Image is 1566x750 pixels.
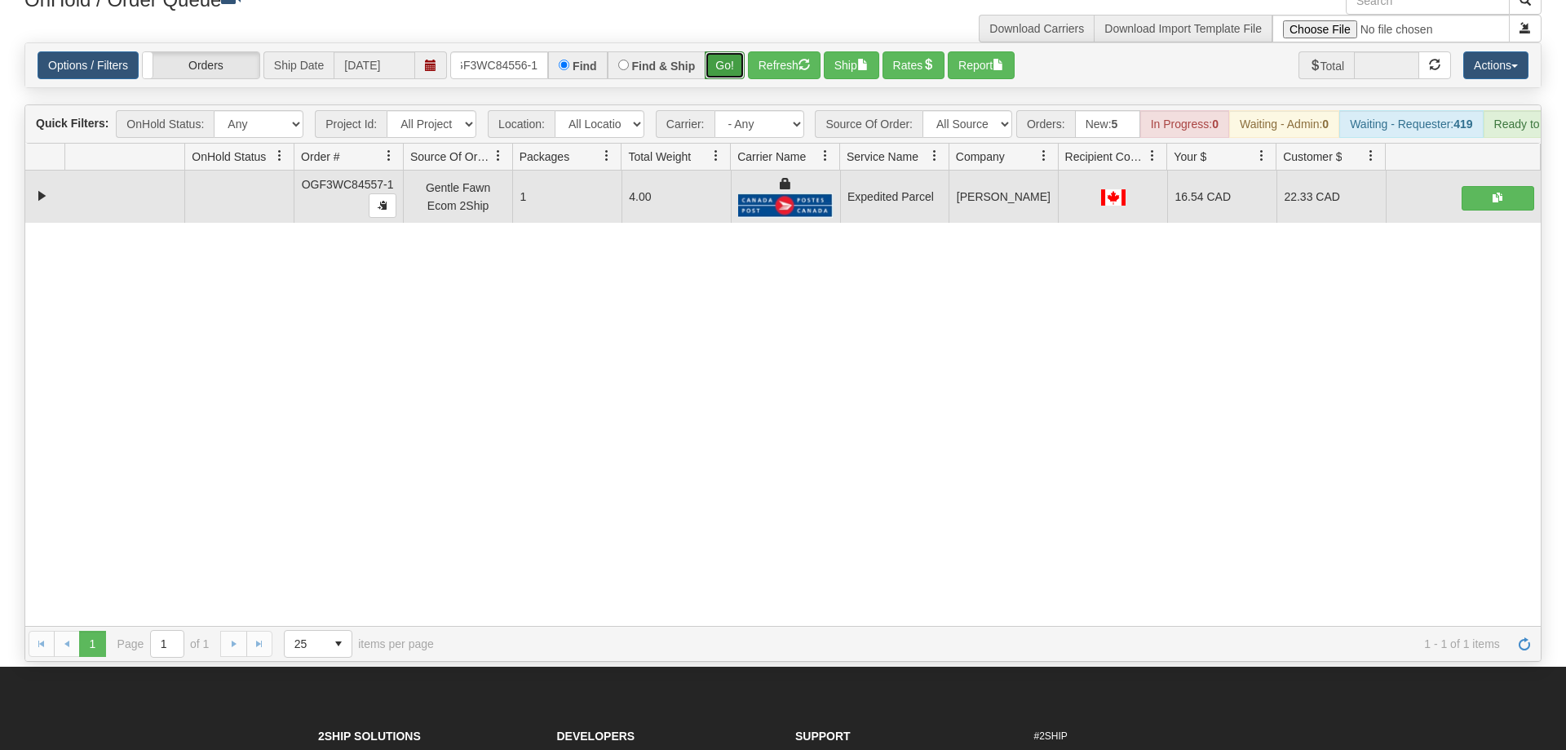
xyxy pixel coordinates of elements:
[375,142,403,170] a: Order # filter column settings
[702,142,730,170] a: Total Weight filter column settings
[520,149,569,165] span: Packages
[628,149,691,165] span: Total Weight
[632,60,696,72] label: Find & Ship
[956,149,1005,165] span: Company
[36,115,108,131] label: Quick Filters:
[1034,731,1249,742] h6: #2SHIP
[795,730,851,743] strong: Support
[79,631,105,657] span: Page 1
[263,51,334,79] span: Ship Date
[1140,110,1229,138] div: In Progress:
[1283,149,1342,165] span: Customer $
[949,171,1058,223] td: [PERSON_NAME]
[38,51,139,79] a: Options / Filters
[484,142,512,170] a: Source Of Order filter column settings
[25,105,1541,144] div: grid toolbar
[840,171,949,223] td: Expedited Parcel
[815,110,922,138] span: Source Of Order:
[457,637,1500,650] span: 1 - 1 of 1 items
[284,630,352,658] span: Page sizes drop down
[748,51,821,79] button: Refresh
[192,149,266,165] span: OnHold Status
[1511,631,1537,657] a: Refresh
[315,110,387,138] span: Project Id:
[921,142,949,170] a: Service Name filter column settings
[294,636,316,652] span: 25
[1357,142,1385,170] a: Customer $ filter column settings
[1248,142,1276,170] a: Your $ filter column settings
[1453,118,1472,131] strong: 419
[1462,186,1534,211] button: Shipping Documents
[318,730,421,743] strong: 2Ship Solutions
[629,190,651,203] span: 4.00
[1463,51,1528,79] button: Actions
[1030,142,1058,170] a: Company filter column settings
[410,149,492,165] span: Source Of Order
[143,52,259,78] label: Orders
[1229,110,1339,138] div: Waiting - Admin:
[301,149,339,165] span: Order #
[1075,110,1140,138] div: New:
[593,142,621,170] a: Packages filter column settings
[812,142,839,170] a: Carrier Name filter column settings
[705,51,745,79] button: Go!
[847,149,918,165] span: Service Name
[117,630,210,658] span: Page of 1
[989,22,1084,35] a: Download Carriers
[1212,118,1219,131] strong: 0
[1104,22,1262,35] a: Download Import Template File
[302,178,394,191] span: OGF3WC84557-1
[573,60,597,72] label: Find
[266,142,294,170] a: OnHold Status filter column settings
[1272,15,1510,42] input: Import
[1112,118,1118,131] strong: 5
[1139,142,1166,170] a: Recipient Country filter column settings
[948,51,1015,79] button: Report
[1174,149,1206,165] span: Your $
[1298,51,1355,79] span: Total
[883,51,945,79] button: Rates
[1065,149,1147,165] span: Recipient Country
[1276,171,1386,223] td: 22.33 CAD
[450,51,548,79] input: Order #
[116,110,214,138] span: OnHold Status:
[32,186,52,206] a: Collapse
[1016,110,1075,138] span: Orders:
[1101,189,1126,206] img: CA
[1339,110,1483,138] div: Waiting - Requester:
[520,190,526,203] span: 1
[738,193,833,217] img: Canada Post
[325,631,352,657] span: select
[488,110,555,138] span: Location:
[1167,171,1276,223] td: 16.54 CAD
[656,110,714,138] span: Carrier:
[411,179,506,215] div: Gentle Fawn Ecom 2Ship
[737,149,806,165] span: Carrier Name
[557,730,635,743] strong: Developers
[151,631,184,657] input: Page 1
[369,193,396,218] button: Copy to clipboard
[1322,118,1329,131] strong: 0
[284,630,434,658] span: items per page
[824,51,879,79] button: Ship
